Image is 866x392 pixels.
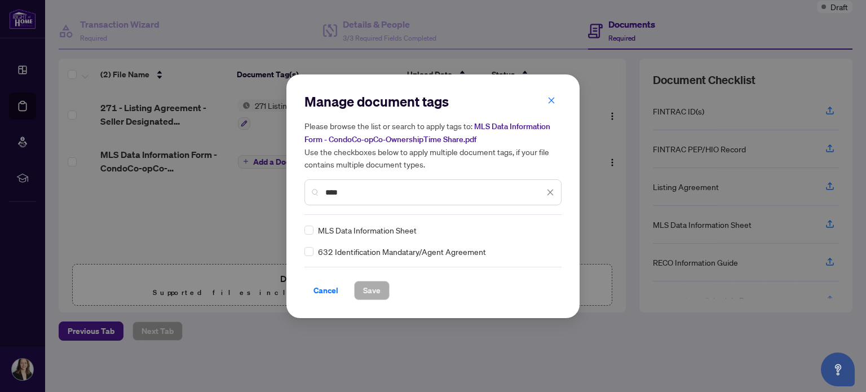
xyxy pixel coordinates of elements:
span: MLS Data Information Sheet [318,224,417,236]
span: Cancel [313,281,338,299]
span: 632 Identification Mandatary/Agent Agreement [318,245,486,258]
h2: Manage document tags [304,93,562,111]
h5: Please browse the list or search to apply tags to: Use the checkboxes below to apply multiple doc... [304,120,562,170]
button: Save [354,281,390,300]
button: Open asap [821,353,855,386]
span: close [547,96,555,104]
span: close [546,188,554,196]
button: Cancel [304,281,347,300]
span: MLS Data Information Form - CondoCo-opCo-OwnershipTime Share.pdf [304,121,550,144]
